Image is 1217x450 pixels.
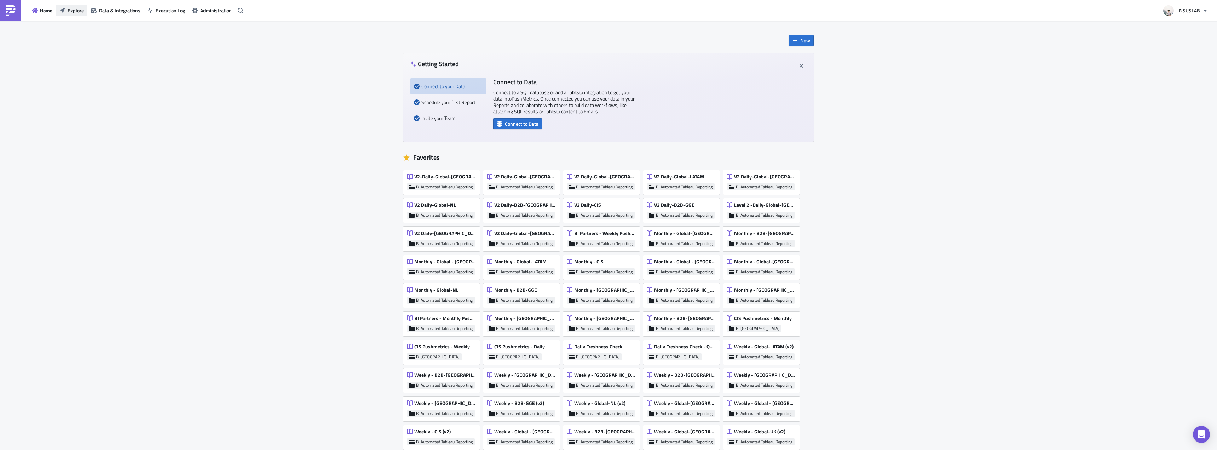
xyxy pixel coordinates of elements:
[493,78,635,86] h4: Connect to Data
[789,35,814,46] button: New
[144,5,189,16] a: Execution Log
[736,297,792,303] span: BI Automated Tableau Reporting
[576,241,633,246] span: BI Automated Tableau Reporting
[493,118,542,129] button: Connect to Data
[5,5,16,16] img: PushMetrics
[574,315,636,321] span: Monthly - [GEOGRAPHIC_DATA]
[643,421,723,450] a: Weekly - Global-[GEOGRAPHIC_DATA] (v2)BI Automated Tableau Reporting
[493,119,542,127] a: Connect to Data
[493,89,635,115] p: Connect to a SQL database or add a Tableau integration to get your data into PushMetrics . Once c...
[576,297,633,303] span: BI Automated Tableau Reporting
[410,60,459,68] h4: Getting Started
[403,152,814,163] div: Favorites
[403,421,483,450] a: Weekly - CIS (v2)BI Automated Tableau Reporting
[403,166,483,195] a: V2-Daily-Global-[GEOGRAPHIC_DATA]-[GEOGRAPHIC_DATA]BI Automated Tableau Reporting
[723,166,803,195] a: V2 Daily-Global-[GEOGRAPHIC_DATA]BI Automated Tableau Reporting
[416,326,473,331] span: BI Automated Tableau Reporting
[656,382,713,388] span: BI Automated Tableau Reporting
[494,428,556,435] span: Weekly - Global - [GEOGRAPHIC_DATA] - Rest (v2)
[403,223,483,251] a: V2 Daily-[GEOGRAPHIC_DATA]BI Automated Tableau Reporting
[414,372,476,378] span: Weekly - B2B-[GEOGRAPHIC_DATA] (v2)
[414,173,476,180] span: V2-Daily-Global-[GEOGRAPHIC_DATA]-[GEOGRAPHIC_DATA]
[494,173,556,180] span: V2 Daily-Global-[GEOGRAPHIC_DATA]-Rest
[483,166,563,195] a: V2 Daily-Global-[GEOGRAPHIC_DATA]-RestBI Automated Tableau Reporting
[496,241,553,246] span: BI Automated Tableau Reporting
[643,365,723,393] a: Weekly - B2B-[GEOGRAPHIC_DATA] (v2)BI Automated Tableau Reporting
[414,287,458,293] span: Monthly - Global-NL
[734,372,796,378] span: Weekly - [GEOGRAPHIC_DATA] (v2)
[734,400,796,406] span: Weekly - Global - [GEOGRAPHIC_DATA]-[GEOGRAPHIC_DATA] (v2)
[734,287,796,293] span: Monthly - [GEOGRAPHIC_DATA]
[403,336,483,365] a: CIS Pushmetrics - WeeklyBI [GEOGRAPHIC_DATA]
[414,110,483,126] div: Invite your Team
[416,184,473,190] span: BI Automated Tableau Reporting
[734,230,796,237] span: Monthly - B2B-[GEOGRAPHIC_DATA]
[576,269,633,275] span: BI Automated Tableau Reporting
[494,315,556,321] span: Monthly - [GEOGRAPHIC_DATA]
[563,393,643,421] a: Weekly - Global-NL (v2)BI Automated Tableau Reporting
[736,354,792,360] span: BI Automated Tableau Reporting
[416,439,473,445] span: BI Automated Tableau Reporting
[1193,426,1210,443] div: Open Intercom Messenger
[643,336,723,365] a: Daily Freshness Check - Quints OnlyBI [GEOGRAPHIC_DATA]
[483,308,563,336] a: Monthly - [GEOGRAPHIC_DATA]BI Automated Tableau Reporting
[654,258,716,265] span: Monthly - Global - [GEOGRAPHIC_DATA]-[GEOGRAPHIC_DATA]
[403,251,483,280] a: Monthly - Global - [GEOGRAPHIC_DATA] - RestBI Automated Tableau Reporting
[496,411,553,416] span: BI Automated Tableau Reporting
[654,428,716,435] span: Weekly - Global-[GEOGRAPHIC_DATA] (v2)
[723,365,803,393] a: Weekly - [GEOGRAPHIC_DATA] (v2)BI Automated Tableau Reporting
[200,7,232,14] span: Administration
[643,308,723,336] a: Monthly - B2B-[GEOGRAPHIC_DATA]BI Automated Tableau Reporting
[734,343,794,350] span: Weekly - Global-LATAM (v2)
[189,5,235,16] button: Administration
[643,280,723,308] a: Monthly - [GEOGRAPHIC_DATA]BI Automated Tableau Reporting
[56,5,87,16] button: Explore
[736,241,792,246] span: BI Automated Tableau Reporting
[734,428,785,435] span: Weekly - Global-UK (v2)
[416,241,473,246] span: BI Automated Tableau Reporting
[574,400,625,406] span: Weekly - Global-NL (v2)
[494,287,537,293] span: Monthly - B2B-GGE
[654,202,694,208] span: V2 Daily-B2B-GGE
[643,223,723,251] a: Monthly - Global-[GEOGRAPHIC_DATA]BI Automated Tableau Reporting
[483,223,563,251] a: V2 Daily-Global-[GEOGRAPHIC_DATA]BI Automated Tableau Reporting
[576,354,619,360] span: BI [GEOGRAPHIC_DATA]
[563,166,643,195] a: V2 Daily-Global-[GEOGRAPHIC_DATA]BI Automated Tableau Reporting
[494,258,547,265] span: Monthly - Global-LATAM
[1163,5,1175,17] img: Avatar
[496,439,553,445] span: BI Automated Tableau Reporting
[414,315,476,321] span: BI Partners - Monthly Pushmetrics
[574,428,636,435] span: Weekly - B2B-[GEOGRAPHIC_DATA] (v2)
[494,202,556,208] span: V2 Daily-B2B-[GEOGRAPHIC_DATA]
[734,315,792,321] span: CIS Pushmetrics - Monthly
[723,308,803,336] a: CIS Pushmetrics - MonthlyBI [GEOGRAPHIC_DATA]
[736,212,792,218] span: BI Automated Tableau Reporting
[496,269,553,275] span: BI Automated Tableau Reporting
[563,421,643,450] a: Weekly - B2B-[GEOGRAPHIC_DATA] (v2)BI Automated Tableau Reporting
[414,400,476,406] span: Weekly - [GEOGRAPHIC_DATA] (v2)
[403,280,483,308] a: Monthly - Global-NLBI Automated Tableau Reporting
[800,37,810,44] span: New
[563,336,643,365] a: Daily Freshness CheckBI [GEOGRAPHIC_DATA]
[563,195,643,223] a: V2 Daily-CISBI Automated Tableau Reporting
[483,280,563,308] a: Monthly - B2B-GGEBI Automated Tableau Reporting
[403,308,483,336] a: BI Partners - Monthly PushmetricsBI Automated Tableau Reporting
[403,393,483,421] a: Weekly - [GEOGRAPHIC_DATA] (v2)BI Automated Tableau Reporting
[654,230,716,237] span: Monthly - Global-[GEOGRAPHIC_DATA]
[87,5,144,16] button: Data & Integrations
[656,439,713,445] span: BI Automated Tableau Reporting
[736,411,792,416] span: BI Automated Tableau Reporting
[483,393,563,421] a: Weekly - B2B-GGE (v2)BI Automated Tableau Reporting
[723,251,803,280] a: Monthly - Global-[GEOGRAPHIC_DATA]BI Automated Tableau Reporting
[734,173,796,180] span: V2 Daily-Global-[GEOGRAPHIC_DATA]
[654,343,716,350] span: Daily Freshness Check - Quints Only
[416,297,473,303] span: BI Automated Tableau Reporting
[414,428,451,435] span: Weekly - CIS (v2)
[496,297,553,303] span: BI Automated Tableau Reporting
[654,372,716,378] span: Weekly - B2B-[GEOGRAPHIC_DATA] (v2)
[656,354,699,360] span: BI [GEOGRAPHIC_DATA]
[496,212,553,218] span: BI Automated Tableau Reporting
[403,365,483,393] a: Weekly - B2B-[GEOGRAPHIC_DATA] (v2)BI Automated Tableau Reporting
